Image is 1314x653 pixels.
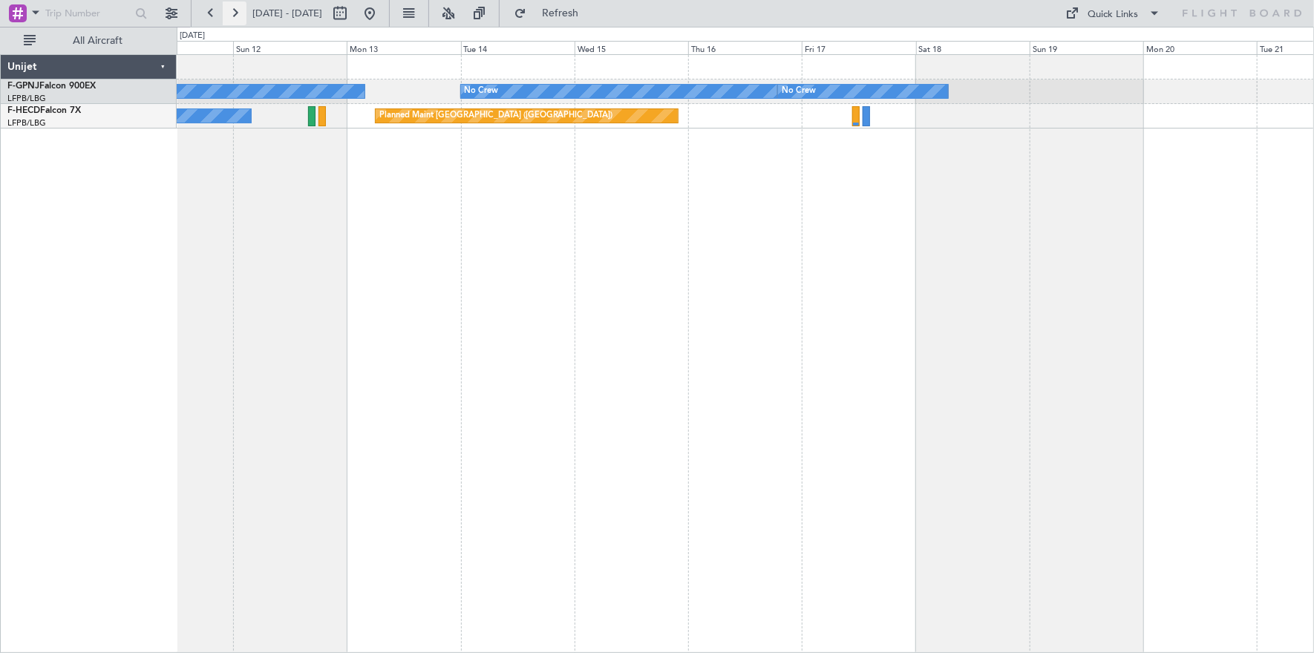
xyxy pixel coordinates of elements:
[529,8,592,19] span: Refresh
[7,106,81,115] a: F-HECDFalcon 7X
[1143,41,1257,54] div: Mon 20
[465,80,499,103] div: No Crew
[575,41,688,54] div: Wed 15
[1059,1,1168,25] button: Quick Links
[347,41,460,54] div: Mon 13
[45,2,131,25] input: Trip Number
[379,105,613,127] div: Planned Maint [GEOGRAPHIC_DATA] ([GEOGRAPHIC_DATA])
[782,80,816,103] div: No Crew
[802,41,915,54] div: Fri 17
[252,7,322,20] span: [DATE] - [DATE]
[688,41,802,54] div: Thu 16
[1030,41,1143,54] div: Sun 19
[7,117,46,129] a: LFPB/LBG
[507,1,596,25] button: Refresh
[180,30,205,42] div: [DATE]
[461,41,575,54] div: Tue 14
[916,41,1030,54] div: Sat 18
[16,29,161,53] button: All Aircraft
[7,106,40,115] span: F-HECD
[7,82,96,91] a: F-GPNJFalcon 900EX
[233,41,347,54] div: Sun 12
[7,82,39,91] span: F-GPNJ
[1088,7,1139,22] div: Quick Links
[39,36,157,46] span: All Aircraft
[7,93,46,104] a: LFPB/LBG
